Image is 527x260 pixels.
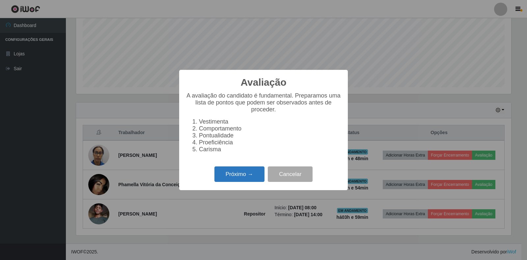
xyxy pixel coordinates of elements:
[241,76,287,88] h2: Avaliação
[199,132,341,139] li: Pontualidade
[214,166,264,182] button: Próximo →
[199,139,341,146] li: Proeficiência
[199,146,341,153] li: Carisma
[268,166,313,182] button: Cancelar
[199,118,341,125] li: Vestimenta
[199,125,341,132] li: Comportamento
[186,92,341,113] p: A avaliação do candidato é fundamental. Preparamos uma lista de pontos que podem ser observados a...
